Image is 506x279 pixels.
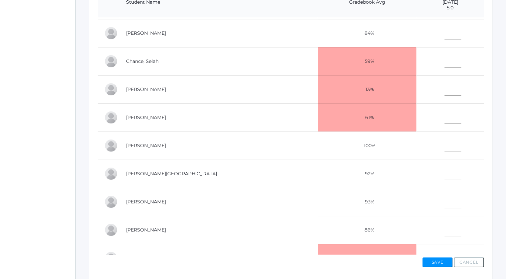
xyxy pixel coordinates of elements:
td: 65% [318,244,416,272]
td: 59% [318,47,416,75]
div: Payton Paterson [104,195,118,208]
div: Raelyn Hazen [104,139,118,152]
a: [PERSON_NAME] [126,143,166,149]
button: Save [422,257,452,267]
a: [PERSON_NAME] [126,199,166,205]
td: 86% [318,216,416,244]
td: 92% [318,160,416,188]
div: Shelby Hill [104,167,118,180]
a: [PERSON_NAME] [126,30,166,36]
a: [PERSON_NAME][GEOGRAPHIC_DATA] [126,171,217,177]
td: 84% [318,19,416,47]
a: [PERSON_NAME] [126,114,166,120]
div: Levi Erner [104,83,118,96]
div: Chase Farnes [104,111,118,124]
div: Abby Zylstra [104,251,118,265]
td: 93% [318,188,416,216]
a: Chance, Selah [126,58,159,64]
div: Gabby Brozek [104,26,118,40]
span: 5.0 [423,5,477,11]
a: [PERSON_NAME] [126,227,166,233]
button: Cancel [454,257,484,267]
a: [PERSON_NAME] [126,86,166,92]
div: Selah Chance [104,55,118,68]
td: 100% [318,131,416,160]
td: 61% [318,103,416,131]
div: Cole Pecor [104,223,118,237]
td: 13% [318,75,416,103]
